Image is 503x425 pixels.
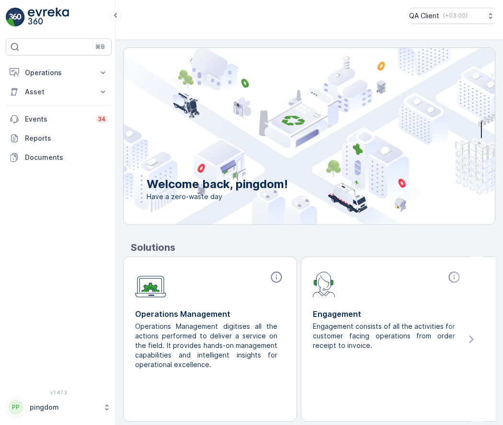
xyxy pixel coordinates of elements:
span: Have a zero-waste day [147,192,288,201]
img: module-icon [135,270,166,298]
p: Welcome back, pingdom! [147,177,288,192]
a: Documents [6,148,112,167]
div: PP [8,400,23,415]
p: Engagement [313,308,463,320]
p: Events [25,114,90,124]
p: Operations Management [135,308,285,320]
p: QA Client [409,11,439,21]
button: Operations [6,63,112,82]
p: ⌘B [95,43,105,51]
button: Asset [6,82,112,101]
p: Documents [25,153,108,162]
p: Operations [25,68,92,78]
img: city illustration [80,48,495,224]
p: Solutions [131,240,495,255]
button: QA Client(+03:00) [409,8,495,24]
span: v 1.47.3 [6,390,112,395]
p: 34 [98,115,106,123]
img: module-icon [313,270,335,297]
img: logo [6,8,25,27]
img: logo_light-DOdMpM7g.png [28,8,69,27]
a: Events34 [6,110,112,129]
p: ( +03:00 ) [443,12,468,20]
p: Asset [25,87,92,97]
p: Reports [25,134,108,143]
a: Reports [6,129,112,148]
p: pingdom [30,403,98,412]
p: Engagement consists of all the activities for customer facing operations from order receipt to in... [313,322,455,350]
p: Operations Management digitises all the actions performed to deliver a service on the field. It p... [135,322,277,369]
button: PPpingdom [6,397,112,417]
